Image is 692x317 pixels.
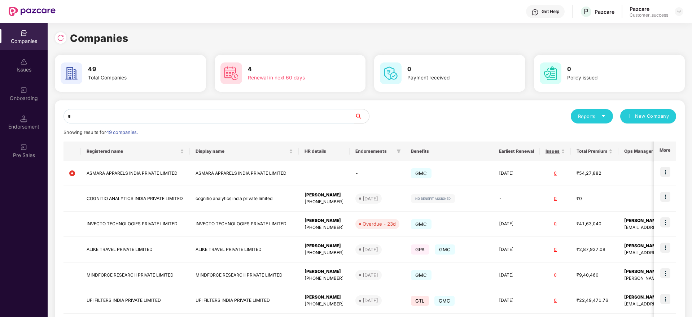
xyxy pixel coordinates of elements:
div: 0 [546,272,565,279]
div: 0 [546,297,565,304]
div: 0 [546,195,565,202]
span: Total Premium [577,148,607,154]
div: [PERSON_NAME] [305,268,344,275]
span: Registered name [87,148,179,154]
h3: 4 [248,65,339,74]
img: icon [660,167,670,177]
div: [PHONE_NUMBER] [305,199,344,205]
img: icon [660,192,670,202]
div: Policy issued [567,74,658,82]
td: - [350,161,405,186]
th: Total Premium [571,142,618,161]
th: Display name [190,142,299,161]
td: ALIKE TRAVEL PRIVATE LIMITED [190,237,299,262]
td: [DATE] [493,288,540,314]
div: [PHONE_NUMBER] [305,224,344,231]
th: Issues [540,142,571,161]
div: [PERSON_NAME] [305,294,344,301]
div: Get Help [542,9,559,14]
img: svg+xml;base64,PHN2ZyB4bWxucz0iaHR0cDovL3d3dy53My5vcmcvMjAwMC9zdmciIHdpZHRoPSIxMjIiIGhlaWdodD0iMj... [411,194,455,203]
div: ₹0 [577,195,613,202]
th: More [654,142,676,161]
div: [PERSON_NAME] [305,217,344,224]
div: 0 [546,170,565,177]
h3: 0 [567,65,658,74]
div: ₹41,63,040 [577,221,613,227]
button: search [354,109,369,123]
div: [PERSON_NAME] [305,243,344,249]
td: COGNITIO ANALYTICS INDIA PRIVATE LIMITED [81,186,190,212]
td: [DATE] [493,262,540,288]
span: Showing results for [63,130,138,135]
span: GMC [411,270,432,280]
button: plusNew Company [620,109,676,123]
h3: 49 [88,65,179,74]
span: GPA [411,244,429,255]
img: svg+xml;base64,PHN2ZyB4bWxucz0iaHR0cDovL3d3dy53My5vcmcvMjAwMC9zdmciIHdpZHRoPSI2MCIgaGVpZ2h0PSI2MC... [220,62,242,84]
img: New Pazcare Logo [9,7,56,16]
div: Total Companies [88,74,179,82]
h1: Companies [70,30,128,46]
div: [DATE] [363,195,378,202]
img: svg+xml;base64,PHN2ZyB4bWxucz0iaHR0cDovL3d3dy53My5vcmcvMjAwMC9zdmciIHdpZHRoPSI2MCIgaGVpZ2h0PSI2MC... [380,62,402,84]
span: caret-down [601,114,606,118]
td: ALIKE TRAVEL PRIVATE LIMITED [81,237,190,262]
td: - [493,186,540,212]
img: svg+xml;base64,PHN2ZyBpZD0iUmVsb2FkLTMyeDMyIiB4bWxucz0iaHR0cDovL3d3dy53My5vcmcvMjAwMC9zdmciIHdpZH... [57,34,64,42]
div: [PERSON_NAME] [305,192,344,199]
div: Reports [578,113,606,120]
th: Benefits [405,142,493,161]
div: [DATE] [363,272,378,279]
span: filter [395,147,402,156]
div: [PHONE_NUMBER] [305,275,344,282]
div: ₹9,40,460 [577,272,613,279]
div: ₹2,87,927.08 [577,246,613,253]
img: svg+xml;base64,PHN2ZyB3aWR0aD0iMjAiIGhlaWdodD0iMjAiIHZpZXdCb3g9IjAgMCAyMCAyMCIgZmlsbD0ibm9uZSIgeG... [20,144,27,151]
td: [DATE] [493,237,540,262]
td: MINDFORCE RESEARCH PRIVATE LIMITED [190,262,299,288]
img: icon [660,268,670,278]
span: filter [397,149,401,153]
img: icon [660,217,670,227]
th: Registered name [81,142,190,161]
span: 49 companies. [106,130,138,135]
td: cognitio analytics india private limited [190,186,299,212]
img: svg+xml;base64,PHN2ZyB4bWxucz0iaHR0cDovL3d3dy53My5vcmcvMjAwMC9zdmciIHdpZHRoPSI2MCIgaGVpZ2h0PSI2MC... [540,62,561,84]
td: UFI FILTERS INDIA PRIVATE LIMITED [81,288,190,314]
td: ASMARA APPARELS INDIA PRIVATE LIMITED [190,161,299,186]
td: INVECTO TECHNOLOGIES PRIVATE LIMITED [190,212,299,237]
span: Issues [546,148,560,154]
div: ₹22,49,471.76 [577,297,613,304]
span: plus [627,114,632,120]
div: Renewal in next 60 days [248,74,339,82]
h3: 0 [407,65,498,74]
div: Customer_success [630,12,668,18]
div: Pazcare [630,5,668,12]
span: GMC [411,168,432,178]
img: svg+xml;base64,PHN2ZyBpZD0iRHJvcGRvd24tMzJ4MzIiIHhtbG5zPSJodHRwOi8vd3d3LnczLm9yZy8yMDAwL3N2ZyIgd2... [676,9,682,14]
div: Payment received [407,74,498,82]
th: Earliest Renewal [493,142,540,161]
div: [DATE] [363,297,378,304]
div: Overdue - 23d [363,220,396,227]
span: GMC [435,244,455,255]
img: icon [660,243,670,253]
div: ₹54,27,882 [577,170,613,177]
span: Endorsements [355,148,394,154]
div: 0 [546,221,565,227]
img: svg+xml;base64,PHN2ZyB4bWxucz0iaHR0cDovL3d3dy53My5vcmcvMjAwMC9zdmciIHdpZHRoPSIxMiIgaGVpZ2h0PSIxMi... [69,170,75,176]
td: UFI FILTERS INDIA PRIVATE LIMITED [190,288,299,314]
span: GMC [434,296,455,306]
div: [PHONE_NUMBER] [305,301,344,308]
img: svg+xml;base64,PHN2ZyBpZD0iSGVscC0zMngzMiIgeG1sbnM9Imh0dHA6Ly93d3cudzMub3JnLzIwMDAvc3ZnIiB3aWR0aD... [531,9,539,16]
span: P [584,7,588,16]
span: search [354,113,369,119]
div: Pazcare [595,8,614,15]
th: HR details [299,142,350,161]
img: svg+xml;base64,PHN2ZyB4bWxucz0iaHR0cDovL3d3dy53My5vcmcvMjAwMC9zdmciIHdpZHRoPSI2MCIgaGVpZ2h0PSI2MC... [61,62,82,84]
img: icon [660,294,670,304]
div: [DATE] [363,246,378,253]
span: Display name [196,148,288,154]
span: GMC [411,219,432,229]
div: [PHONE_NUMBER] [305,249,344,256]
